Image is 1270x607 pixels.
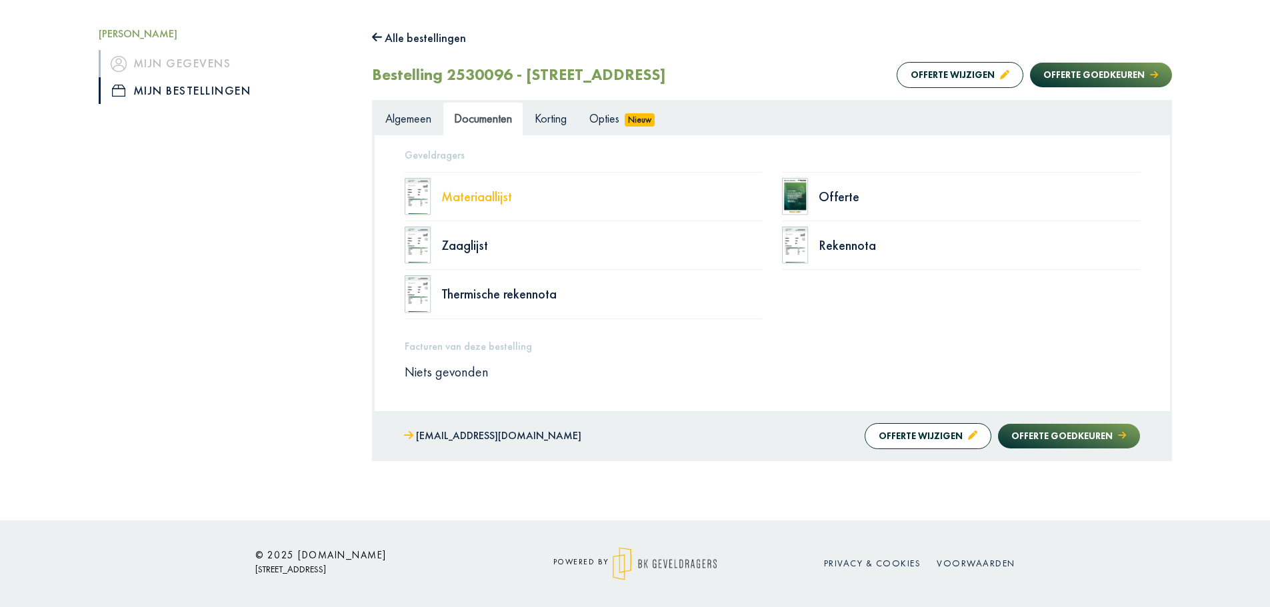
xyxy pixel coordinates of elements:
div: Materiaallijst [441,190,763,203]
div: Offerte [819,190,1140,203]
img: doc [782,227,809,264]
button: Offerte wijzigen [897,62,1023,88]
button: Offerte goedkeuren [998,424,1139,448]
div: Niets gevonden [395,363,1150,380]
button: Offerte wijzigen [865,423,991,449]
div: Zaaglijst [441,239,763,252]
img: doc [405,178,431,215]
a: [EMAIL_ADDRESS][DOMAIN_NAME] [404,426,581,446]
h2: Bestelling 2530096 - [STREET_ADDRESS] [372,65,666,85]
span: Documenten [454,111,512,126]
h5: [PERSON_NAME] [99,27,352,40]
a: iconMijn gegevens [99,50,352,77]
a: Privacy & cookies [824,557,921,569]
a: Voorwaarden [937,557,1015,569]
span: Algemeen [385,111,431,126]
img: icon [111,56,127,72]
span: Korting [535,111,567,126]
ul: Tabs [374,102,1170,135]
h5: Geveldragers [405,149,1140,161]
p: [STREET_ADDRESS] [255,561,495,578]
button: Alle bestellingen [372,27,467,49]
a: iconMijn bestellingen [99,77,352,104]
img: doc [405,275,431,312]
span: Opties [589,111,619,126]
div: powered by [515,547,755,580]
span: Nieuw [625,113,655,127]
img: doc [782,178,809,215]
img: logo [613,547,717,580]
img: icon [112,85,125,97]
button: Offerte goedkeuren [1030,63,1171,87]
div: Thermische rekennota [441,287,763,301]
div: Rekennota [819,239,1140,252]
img: doc [405,227,431,264]
h5: Facturen van deze bestelling [405,340,1140,352]
h6: © 2025 [DOMAIN_NAME] [255,549,495,561]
